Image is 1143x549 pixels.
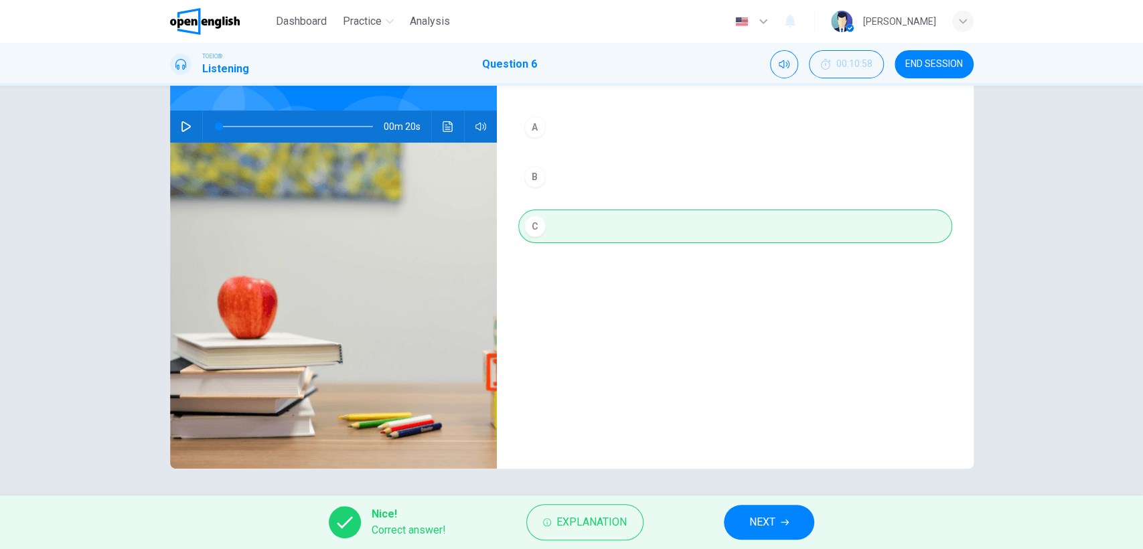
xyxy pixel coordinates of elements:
[170,8,240,35] img: OpenEnglish logo
[404,9,455,33] button: Analysis
[343,13,382,29] span: Practice
[271,9,332,33] button: Dashboard
[863,13,936,29] div: [PERSON_NAME]
[556,513,627,532] span: Explanation
[733,17,750,27] img: en
[724,505,814,540] button: NEXT
[372,522,446,538] span: Correct answer!
[749,513,775,532] span: NEXT
[905,59,963,70] span: END SESSION
[337,9,399,33] button: Practice
[809,50,884,78] div: Hide
[526,504,643,540] button: Explanation
[202,61,249,77] h1: Listening
[384,110,431,143] span: 00m 20s
[276,13,327,29] span: Dashboard
[809,50,884,78] button: 00:10:58
[770,50,798,78] div: Mute
[836,59,872,70] span: 00:10:58
[482,56,537,72] h1: Question 6
[410,13,450,29] span: Analysis
[170,8,271,35] a: OpenEnglish logo
[202,52,222,61] span: TOEIC®
[372,506,446,522] span: Nice!
[831,11,852,32] img: Profile picture
[437,110,459,143] button: Click to see the audio transcription
[170,143,497,469] img: Question - Response
[895,50,974,78] button: END SESSION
